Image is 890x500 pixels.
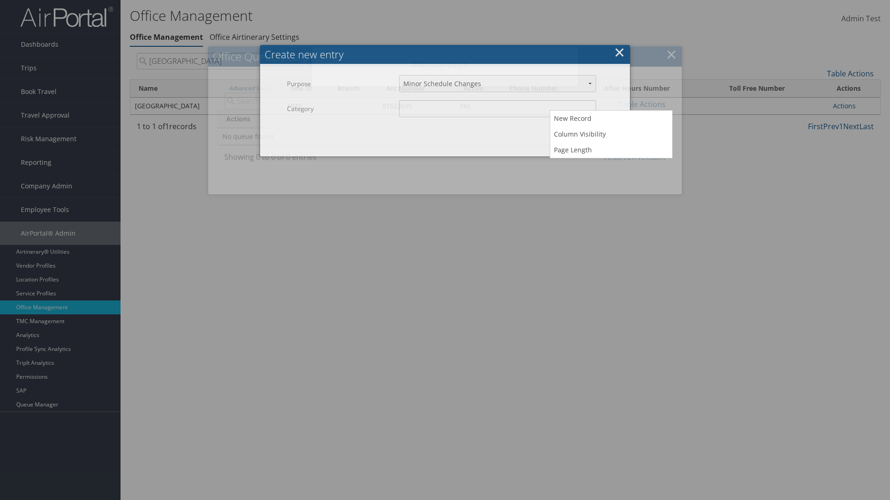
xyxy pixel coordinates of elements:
[550,142,672,158] a: Page Length
[614,43,625,62] button: ×
[287,100,392,118] label: Category
[208,46,682,67] h2: Office Queue Setup
[265,47,630,62] div: Create new entry
[229,84,274,92] a: Advanced Search
[287,75,392,93] label: Purpose
[218,128,672,145] td: No queue found
[550,126,672,142] a: Column Visibility
[550,111,672,126] a: New Record
[604,152,619,162] a: First
[651,152,666,162] a: Last
[666,45,677,63] a: ×
[619,99,666,109] a: Table Actions
[619,152,635,162] a: Prev
[218,110,672,128] th: Actions
[224,151,324,167] div: Showing 0 to 0 of 0 entries
[635,152,651,162] a: Next
[224,93,324,109] input: Advanced Search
